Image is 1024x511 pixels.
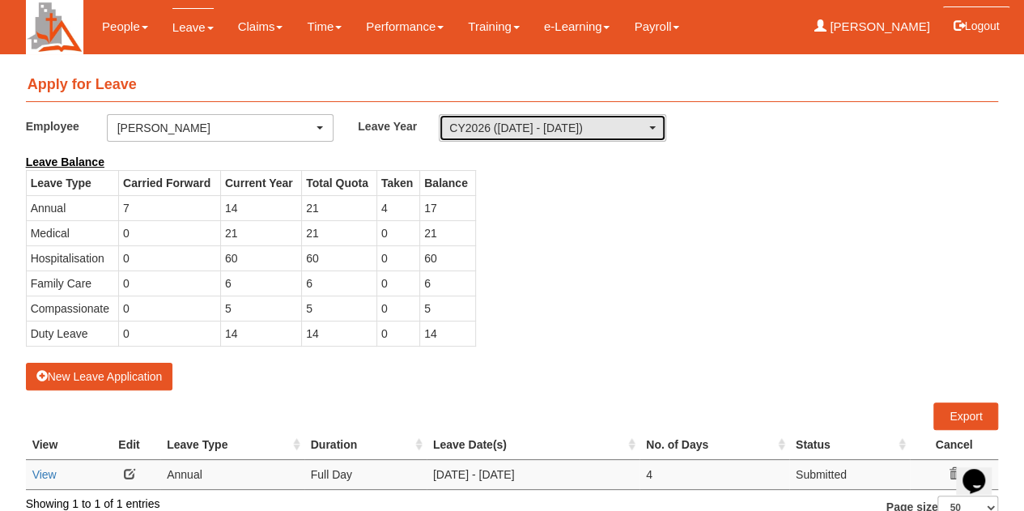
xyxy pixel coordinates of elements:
td: 60 [220,245,301,270]
td: 7 [119,195,221,220]
td: 21 [302,220,377,245]
td: 60 [420,245,475,270]
td: 0 [376,321,419,346]
td: 0 [119,270,221,296]
th: Current Year [220,170,301,195]
a: Export [933,402,998,430]
th: Leave Type : activate to sort column ascending [160,430,304,460]
iframe: chat widget [956,446,1008,495]
td: 21 [302,195,377,220]
td: 0 [376,220,419,245]
a: Claims [238,8,283,45]
td: 0 [119,245,221,270]
td: 0 [376,270,419,296]
td: Submitted [789,459,910,489]
td: 0 [119,321,221,346]
div: [PERSON_NAME] [117,120,314,136]
th: View [26,430,98,460]
td: 14 [420,321,475,346]
td: 5 [302,296,377,321]
a: Time [307,8,342,45]
a: Training [468,8,520,45]
a: Performance [366,8,444,45]
td: 14 [302,321,377,346]
td: 4 [639,459,789,489]
label: Leave Year [358,114,439,138]
th: Total Quota [302,170,377,195]
td: 5 [420,296,475,321]
th: Leave Type [26,170,118,195]
th: Cancel [910,430,999,460]
td: 0 [376,245,419,270]
th: Leave Date(s) : activate to sort column ascending [427,430,639,460]
td: Hospitalisation [26,245,118,270]
button: New Leave Application [26,363,173,390]
td: Medical [26,220,118,245]
td: 6 [302,270,377,296]
td: Annual [160,459,304,489]
button: CY2026 ([DATE] - [DATE]) [439,114,666,142]
td: 0 [376,296,419,321]
th: Duration : activate to sort column ascending [304,430,427,460]
td: Duty Leave [26,321,118,346]
td: 4 [376,195,419,220]
td: Family Care [26,270,118,296]
td: 14 [220,195,301,220]
a: [PERSON_NAME] [814,8,930,45]
th: Balance [420,170,475,195]
b: Leave Balance [26,155,104,168]
div: CY2026 ([DATE] - [DATE]) [449,120,646,136]
td: 5 [220,296,301,321]
label: Employee [26,114,107,138]
th: Taken [376,170,419,195]
button: [PERSON_NAME] [107,114,334,142]
td: 60 [302,245,377,270]
a: View [32,468,57,481]
td: 6 [420,270,475,296]
th: Status : activate to sort column ascending [789,430,910,460]
h4: Apply for Leave [26,69,999,102]
th: Carried Forward [119,170,221,195]
a: Payroll [634,8,679,45]
th: Edit [98,430,160,460]
td: 21 [220,220,301,245]
button: Logout [942,6,1011,45]
td: Compassionate [26,296,118,321]
td: 14 [220,321,301,346]
td: Full Day [304,459,427,489]
td: 0 [119,220,221,245]
td: Annual [26,195,118,220]
a: Leave [172,8,214,46]
td: 6 [220,270,301,296]
td: 21 [420,220,475,245]
td: [DATE] - [DATE] [427,459,639,489]
a: e-Learning [544,8,610,45]
td: 0 [119,296,221,321]
a: People [102,8,148,45]
th: No. of Days : activate to sort column ascending [639,430,789,460]
td: 17 [420,195,475,220]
